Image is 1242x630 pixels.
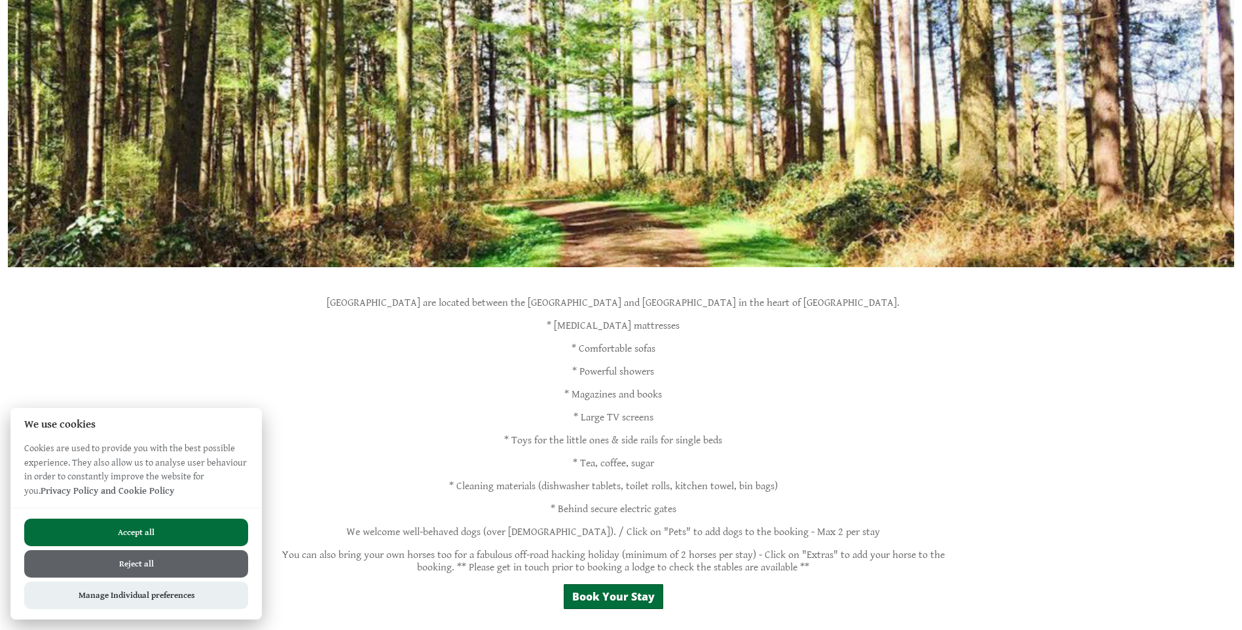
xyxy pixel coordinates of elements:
p: * Tea, coffee, sugar [274,457,953,470]
p: * Behind secure electric gates [274,503,953,515]
a: Book Your Stay [564,584,663,609]
a: Privacy Policy and Cookie Policy [41,485,174,496]
p: * Toys for the little ones & side rails for single beds [274,434,953,447]
button: Reject all [24,550,248,578]
p: We welcome well-behaved dogs (over [DEMOGRAPHIC_DATA]). / Click on "Pets" to add dogs to the book... [274,526,953,538]
p: [GEOGRAPHIC_DATA] are located between the [GEOGRAPHIC_DATA] and [GEOGRAPHIC_DATA] in the heart of... [274,297,953,309]
p: * Magazines and books [274,388,953,401]
h2: We use cookies [10,418,262,431]
p: You can also bring your own horses too for a fabulous off-road hacking holiday (minimum of 2 hors... [274,549,953,574]
p: * Cleaning materials (dishwasher tablets, toilet rolls, kitchen towel, bin bags) [274,480,953,492]
button: Accept all [24,519,248,546]
p: * Comfortable sofas [274,343,953,355]
p: Cookies are used to provide you with the best possible experience. They also allow us to analyse ... [10,441,262,508]
p: * Powerful showers [274,365,953,378]
button: Manage Individual preferences [24,582,248,609]
p: * [MEDICAL_DATA] mattresses [274,320,953,332]
p: * Large TV screens [274,411,953,424]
